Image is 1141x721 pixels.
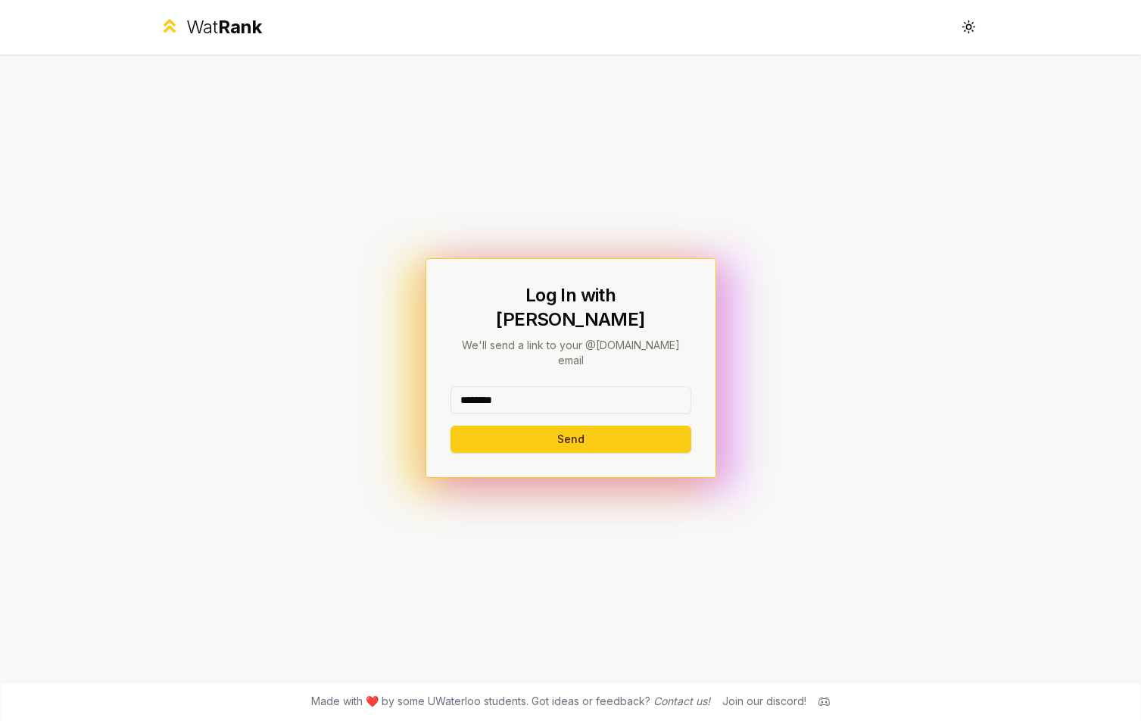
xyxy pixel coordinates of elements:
p: We'll send a link to your @[DOMAIN_NAME] email [450,338,691,368]
span: Rank [218,16,262,38]
h1: Log In with [PERSON_NAME] [450,283,691,332]
button: Send [450,426,691,453]
a: WatRank [159,15,263,39]
div: Join our discord! [722,694,806,709]
div: Wat [186,15,262,39]
span: Made with ❤️ by some UWaterloo students. Got ideas or feedback? [311,694,710,709]
a: Contact us! [653,694,710,707]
